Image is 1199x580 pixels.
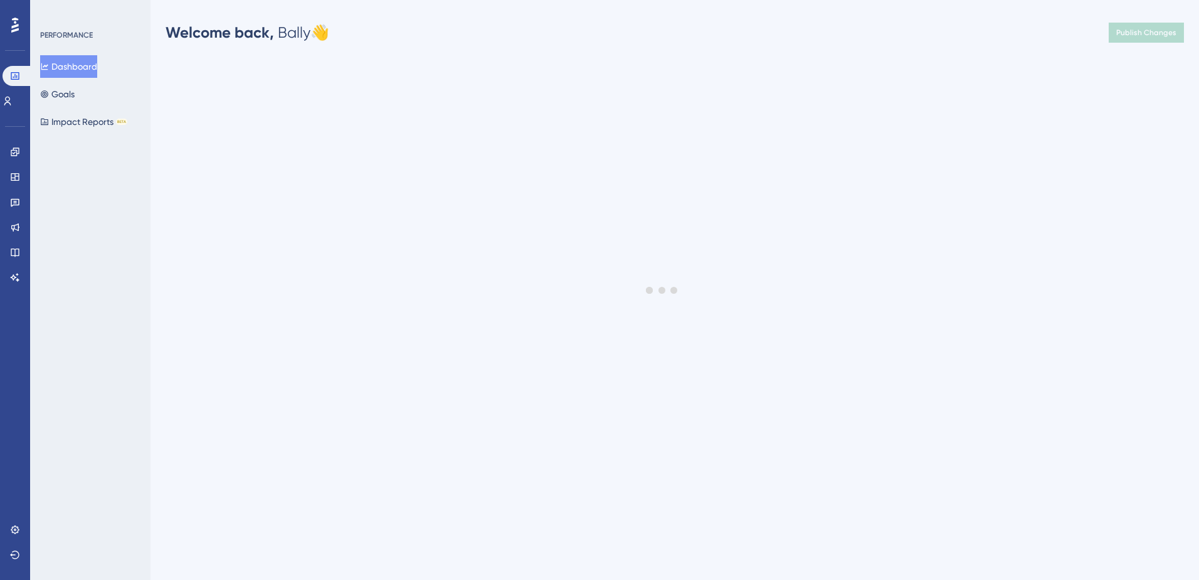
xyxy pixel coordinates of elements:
[40,110,127,133] button: Impact ReportsBETA
[166,23,329,43] div: Bally 👋
[40,55,97,78] button: Dashboard
[1116,28,1176,38] span: Publish Changes
[116,119,127,125] div: BETA
[166,23,274,41] span: Welcome back,
[1109,23,1184,43] button: Publish Changes
[40,83,75,105] button: Goals
[40,30,93,40] div: PERFORMANCE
